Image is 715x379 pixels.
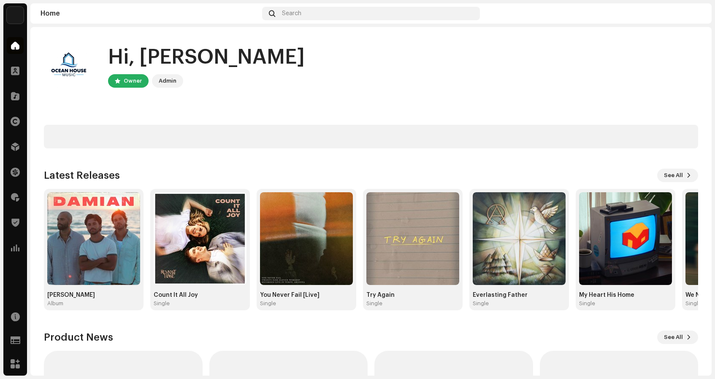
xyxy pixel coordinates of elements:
[657,169,698,182] button: See All
[579,300,595,307] div: Single
[260,300,276,307] div: Single
[366,192,459,285] img: bf80dd37-7ad8-4ff8-86b0-3438b104e004
[124,76,142,86] div: Owner
[473,300,489,307] div: Single
[47,192,140,285] img: ebc9341b-08fe-448b-9dd5-31ce52787480
[154,192,246,285] img: ca0905ec-c62e-41f6-85d4-31ee25f05c93
[47,292,140,298] div: [PERSON_NAME]
[473,192,566,285] img: 75ae45f3-1807-49b4-a9b1-bb1e8d1fced4
[688,7,701,20] img: 887059f4-5702-4919-b727-2cffe1eac67b
[44,40,95,91] img: 887059f4-5702-4919-b727-2cffe1eac67b
[260,292,353,298] div: You Never Fail [Live]
[664,167,683,184] span: See All
[282,10,301,17] span: Search
[159,76,176,86] div: Admin
[657,331,698,344] button: See All
[664,329,683,346] span: See All
[579,192,672,285] img: 8842e922-9a27-45c5-99cf-ff7438041678
[41,10,259,17] div: Home
[108,44,305,71] div: Hi, [PERSON_NAME]
[7,7,24,24] img: ba8ebd69-4295-4255-a456-837fa49e70b0
[44,331,113,344] h3: Product News
[473,292,566,298] div: Everlasting Father
[154,292,246,298] div: Count It All Joy
[579,292,672,298] div: My Heart His Home
[366,300,382,307] div: Single
[47,300,63,307] div: Album
[366,292,459,298] div: Try Again
[154,300,170,307] div: Single
[685,300,701,307] div: Single
[44,169,120,182] h3: Latest Releases
[260,192,353,285] img: e57fd711-1922-4d05-8d62-d757577d633d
